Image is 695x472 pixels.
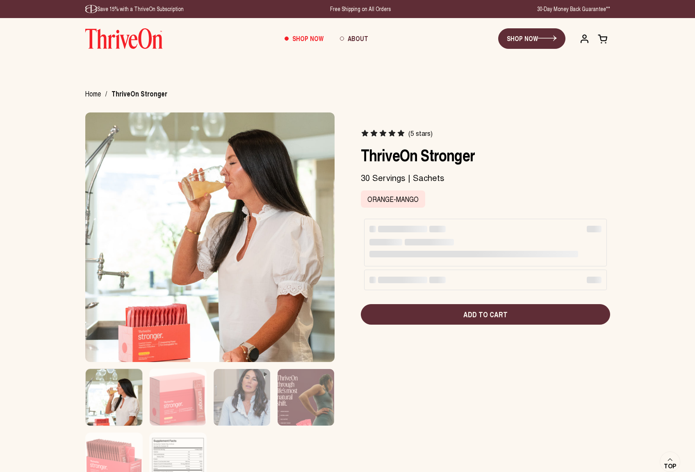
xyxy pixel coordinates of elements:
span: Add to cart [367,309,604,320]
p: 30 Servings | Sachets [361,172,610,183]
p: Free Shipping on All Orders [330,5,391,13]
p: 30-Day Money Back Guarantee** [537,5,610,13]
img: Box of ThriveOn Stronger supplement with a pink design on a white background [150,369,206,437]
a: Shop Now [276,27,332,50]
span: (5 stars) [408,129,433,137]
img: ThriveOn Stronger [85,112,335,362]
a: Home [85,89,101,99]
span: Shop Now [292,34,324,43]
span: Home [85,89,101,100]
label: Orange-Mango [361,190,425,208]
span: Top [664,463,676,470]
a: SHOP NOW [498,28,565,49]
span: ThriveOn Stronger [112,90,167,98]
button: Add to cart [361,304,610,325]
h1: ThriveOn Stronger [361,145,610,165]
nav: breadcrumbs [85,90,178,98]
p: Save 15% with a ThriveOn Subscription [85,5,184,13]
span: / [105,90,107,98]
span: About [348,34,368,43]
a: About [332,27,376,50]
